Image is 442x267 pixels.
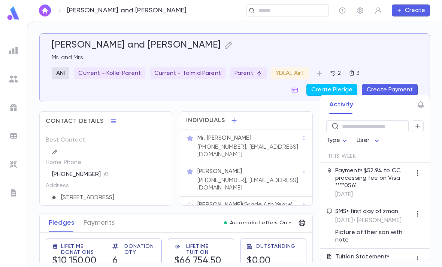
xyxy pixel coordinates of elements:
button: 2 [326,67,345,79]
button: 3 [346,67,363,79]
img: students_grey.60c7aba0da46da39d6d829b817ac14fc.svg [9,75,18,84]
h5: 6 [112,255,155,267]
p: Picture of their son with note [335,229,412,244]
span: Contact Details [46,118,104,125]
div: User [357,133,381,148]
h5: $66,754.50 [174,255,228,267]
h5: $0.00 [246,255,296,267]
img: letters_grey.7941b92b52307dd3b8a917253454ce1c.svg [9,188,18,197]
span: Individuals [186,117,225,124]
p: Best Contact [46,134,89,146]
div: Current - Kollel Parent [74,67,145,79]
button: Create Payment [362,84,418,96]
img: imports_grey.530a8a0e642e233f2baf0ef88e8c9fcb.svg [9,160,18,169]
img: reports_grey.c525e4749d1bce6a11f5fe2a8de1b229.svg [9,46,18,55]
p: [PHONE_NUMBER], [EMAIL_ADDRESS][DOMAIN_NAME] [197,143,302,158]
p: [DATE] [335,191,412,198]
img: campaigns_grey.99e729a5f7ee94e3726e6486bddda8f1.svg [9,103,18,112]
button: Pledges [49,213,75,232]
span: Donation Qty [124,243,155,255]
div: Parent [230,67,267,79]
p: [DATE] • [PERSON_NAME] [335,217,412,224]
div: [PHONE_NUMBER] [52,169,166,180]
p: Current - Talmid Parent [154,70,221,77]
p: 3 [355,70,360,77]
span: Lifetime Tuition [186,243,228,255]
p: ANI [56,70,65,77]
p: Payment • $52.94 to CC processing fee on Visa ****0561 [335,167,412,189]
span: Lifetime Donations [61,243,103,255]
div: Type [326,133,349,148]
p: YDLAL AirT [276,70,305,77]
span: [STREET_ADDRESS] [58,194,167,201]
span: Outstanding [255,243,296,249]
button: Create Pledge [306,84,357,96]
p: Home Phone [46,157,89,169]
img: logo [6,6,21,21]
img: batches_grey.339ca447c9d9533ef1741baa751efc33.svg [9,131,18,140]
p: [PERSON_NAME] (Grade 4th Year+) [197,201,293,209]
span: User [357,137,369,143]
span: This Week [328,153,357,159]
p: Mr. [PERSON_NAME] [197,134,251,142]
span: Type [326,137,340,143]
p: Current - Kollel Parent [78,70,141,77]
p: 2 [336,70,341,77]
p: Parent [234,70,262,77]
p: [PHONE_NUMBER], [EMAIL_ADDRESS][DOMAIN_NAME] [197,177,302,192]
img: home_white.a664292cf8c1dea59945f0da9f25487c.svg [40,7,49,13]
p: Address [46,180,89,192]
h5: $10,150.00 [52,255,103,267]
p: [PERSON_NAME] [197,168,242,175]
p: Mr. and Mrs. [52,54,418,61]
h5: [PERSON_NAME] and [PERSON_NAME] [52,40,221,51]
button: Payments [84,213,115,232]
button: Activity [329,95,353,114]
div: YDLAL AirT [271,67,309,79]
div: Current - Talmid Parent [150,67,225,79]
button: Automatic Letters On [221,218,296,228]
p: SMS • first day of zman [335,208,412,215]
p: Automatic Letters On [230,220,287,226]
div: ANI [52,67,69,79]
button: Create [392,4,430,16]
p: [PERSON_NAME] and [PERSON_NAME] [67,6,187,15]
